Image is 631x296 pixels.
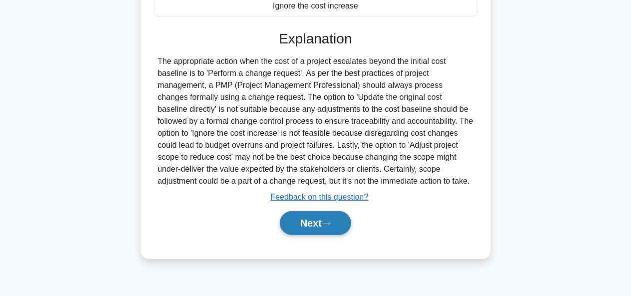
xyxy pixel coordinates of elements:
[160,30,472,47] h3: Explanation
[158,55,474,187] div: The appropriate action when the cost of a project escalates beyond the initial cost baseline is t...
[271,193,369,201] a: Feedback on this question?
[280,211,351,235] button: Next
